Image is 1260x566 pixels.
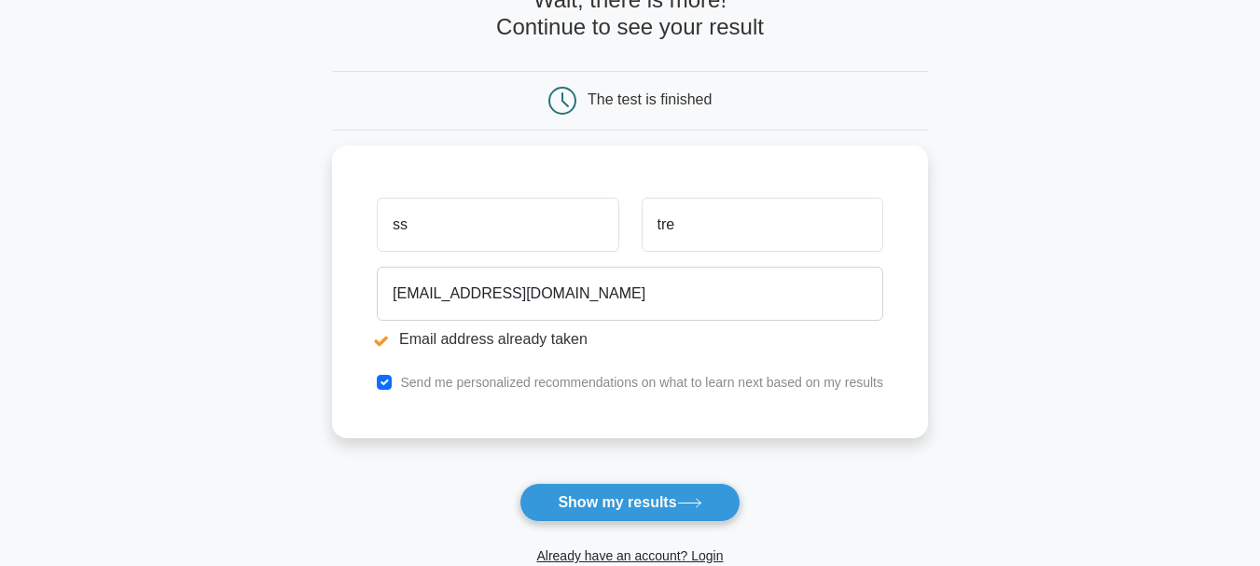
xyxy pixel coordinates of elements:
input: Email [377,267,883,321]
a: Already have an account? Login [536,548,723,563]
li: Email address already taken [377,328,883,351]
button: Show my results [519,483,740,522]
input: Last name [642,198,883,252]
input: First name [377,198,618,252]
div: The test is finished [588,91,712,107]
label: Send me personalized recommendations on what to learn next based on my results [400,375,883,390]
